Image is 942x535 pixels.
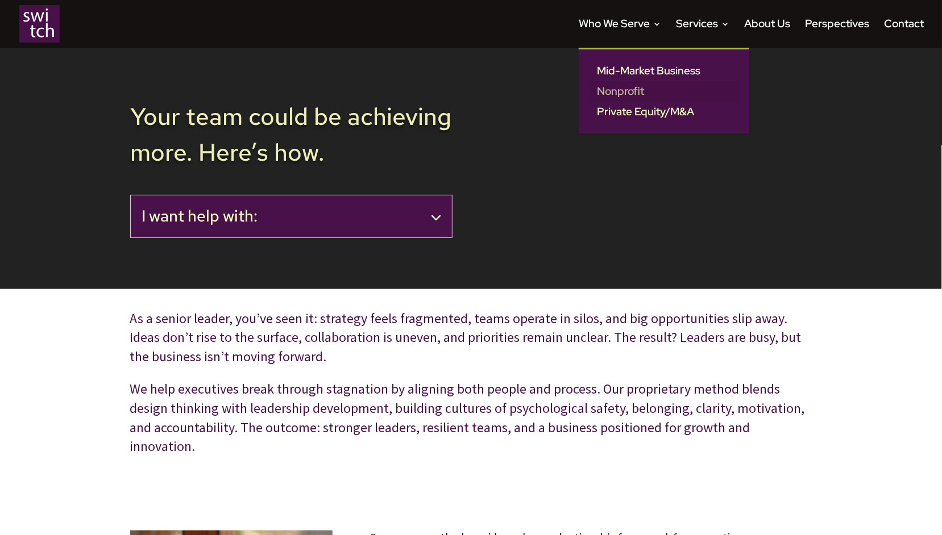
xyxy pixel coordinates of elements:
a: Nonprofit [590,81,738,102]
a: Mid-Market Business [590,61,738,81]
a: Private Equity/M&A [590,102,738,122]
a: Who We Serve [579,20,661,48]
h2: I want help with: [142,207,441,226]
a: Services [676,20,729,48]
p: We help executives break through stagnation by aligning both people and process. Our proprietary ... [130,379,812,455]
a: Perspectives [805,20,869,48]
h2: Your team could be achieving more. Here’s how. [130,99,453,176]
a: About Us [744,20,790,48]
a: Contact [884,20,924,48]
p: As a senior leader, you’ve seen it: strategy feels fragmented, teams operate in silos, and big op... [130,309,812,380]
